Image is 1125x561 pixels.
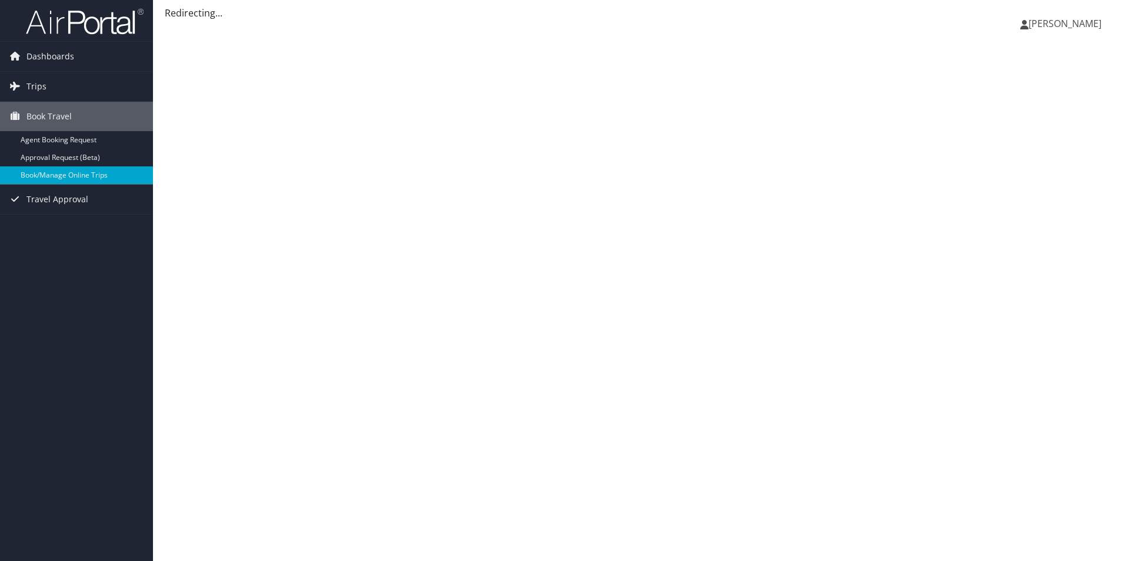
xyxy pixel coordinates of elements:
[26,72,46,101] span: Trips
[165,6,1113,20] div: Redirecting...
[26,8,144,35] img: airportal-logo.png
[26,42,74,71] span: Dashboards
[1029,17,1101,30] span: [PERSON_NAME]
[1020,6,1113,41] a: [PERSON_NAME]
[26,102,72,131] span: Book Travel
[26,185,88,214] span: Travel Approval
